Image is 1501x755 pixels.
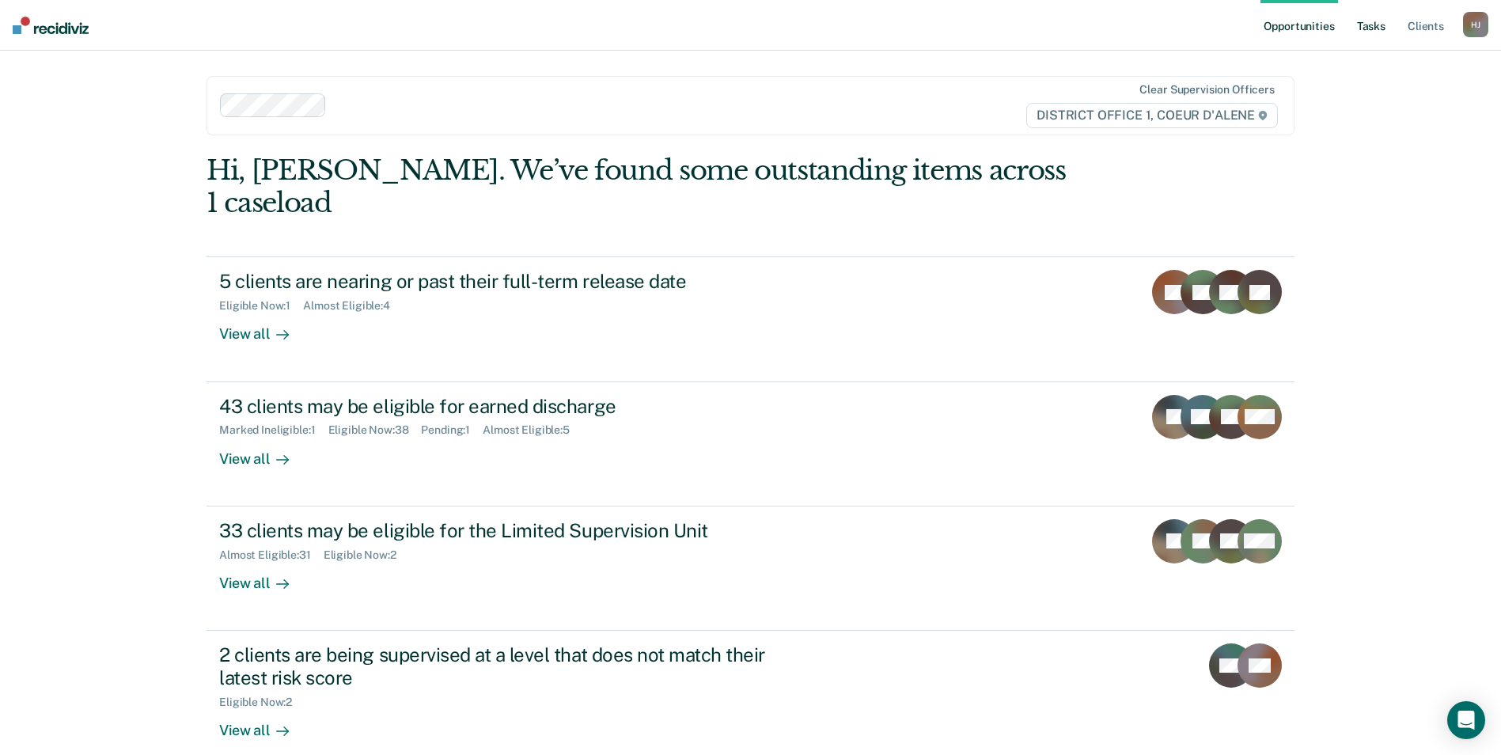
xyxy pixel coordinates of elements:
[13,17,89,34] img: Recidiviz
[219,437,308,468] div: View all
[1463,12,1488,37] button: HJ
[1139,83,1274,97] div: Clear supervision officers
[219,643,775,689] div: 2 clients are being supervised at a level that does not match their latest risk score
[1447,701,1485,739] div: Open Intercom Messenger
[219,395,775,418] div: 43 clients may be eligible for earned discharge
[1026,103,1278,128] span: DISTRICT OFFICE 1, COEUR D'ALENE
[219,561,308,592] div: View all
[207,154,1077,219] div: Hi, [PERSON_NAME]. We’ve found some outstanding items across 1 caseload
[207,506,1294,631] a: 33 clients may be eligible for the Limited Supervision UnitAlmost Eligible:31Eligible Now:2View all
[219,299,303,313] div: Eligible Now : 1
[324,548,409,562] div: Eligible Now : 2
[219,708,308,739] div: View all
[483,423,582,437] div: Almost Eligible : 5
[219,423,328,437] div: Marked Ineligible : 1
[421,423,483,437] div: Pending : 1
[219,313,308,343] div: View all
[219,548,324,562] div: Almost Eligible : 31
[219,519,775,542] div: 33 clients may be eligible for the Limited Supervision Unit
[328,423,422,437] div: Eligible Now : 38
[219,270,775,293] div: 5 clients are nearing or past their full-term release date
[1463,12,1488,37] div: H J
[303,299,403,313] div: Almost Eligible : 4
[219,696,305,709] div: Eligible Now : 2
[207,382,1294,506] a: 43 clients may be eligible for earned dischargeMarked Ineligible:1Eligible Now:38Pending:1Almost ...
[207,256,1294,381] a: 5 clients are nearing or past their full-term release dateEligible Now:1Almost Eligible:4View all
